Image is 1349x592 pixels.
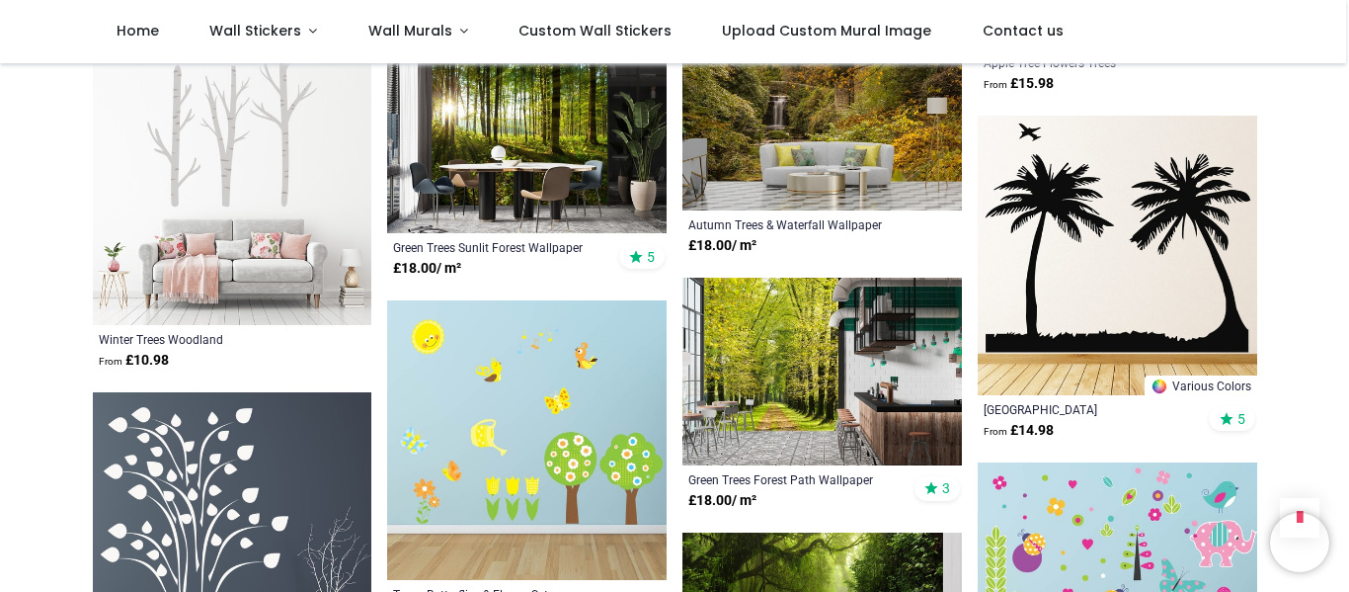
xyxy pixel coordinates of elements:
span: Upload Custom Mural Image [722,21,931,41]
span: 5 [647,248,655,266]
strong: £ 14.98 [984,421,1054,441]
span: Wall Stickers [209,21,301,41]
a: Winter Trees Woodland [99,331,313,347]
a: Autumn Trees & Waterfall Wallpaper [688,216,903,232]
span: 5 [1237,410,1245,428]
span: From [99,356,122,367]
strong: £ 18.00 / m² [688,236,756,256]
a: Various Colors [1145,376,1257,395]
span: Contact us [983,21,1064,41]
a: [GEOGRAPHIC_DATA] [984,401,1198,417]
span: 3 [942,479,950,497]
img: Trees, Butterflies & Flower Wall Sticker Set [387,300,667,580]
iframe: Brevo live chat [1270,513,1329,572]
strong: £ 10.98 [99,351,169,371]
img: Color Wheel [1151,378,1168,395]
a: Green Trees Forest Path Wallpaper [688,471,903,487]
span: Home [117,21,159,41]
span: Custom Wall Stickers [518,21,672,41]
strong: £ 18.00 / m² [688,491,756,511]
strong: £ 18.00 / m² [393,259,461,279]
span: From [984,426,1007,437]
img: Winter Trees Woodland Wall Sticker [93,45,372,325]
img: Green Trees Sunlit Forest Wall Mural Wallpaper [387,45,667,232]
strong: £ 15.98 [984,74,1054,94]
span: Wall Murals [368,21,452,41]
span: From [984,79,1007,90]
img: Green Trees Forest Path Wall Mural Wallpaper [682,278,962,465]
img: Autumn Trees & Waterfall Wall Mural Wallpaper [682,24,962,211]
img: Palm Trees Beach Wall Sticker [978,116,1257,395]
a: Green Trees Sunlit Forest Wallpaper [393,239,607,255]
